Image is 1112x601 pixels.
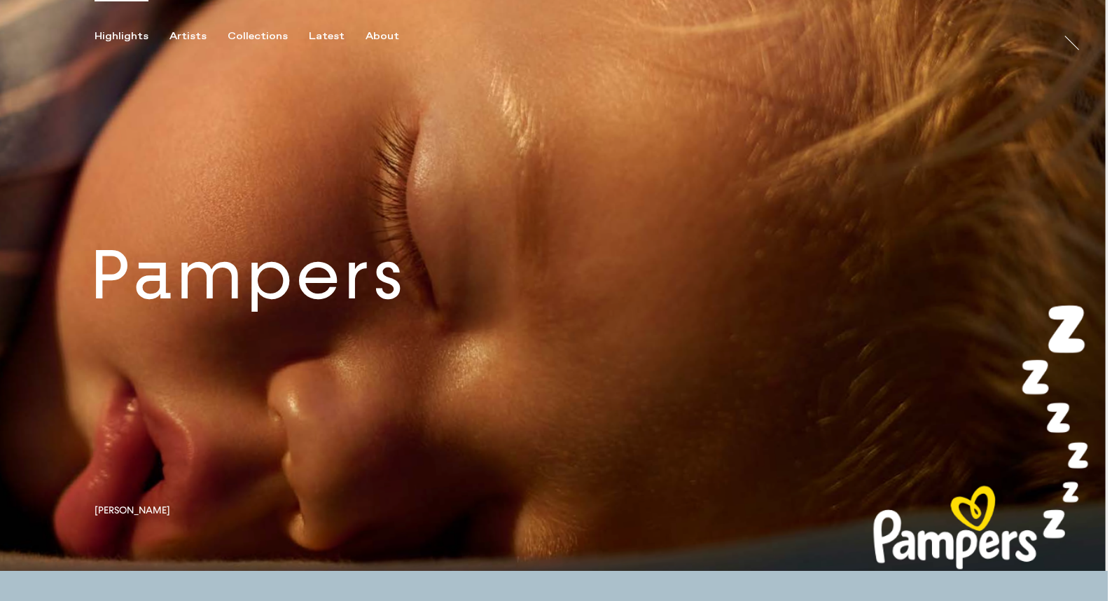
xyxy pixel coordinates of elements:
button: Artists [169,30,228,43]
button: About [366,30,420,43]
div: Latest [309,30,345,43]
button: Highlights [95,30,169,43]
div: Collections [228,30,288,43]
div: About [366,30,399,43]
div: Highlights [95,30,148,43]
button: Latest [309,30,366,43]
button: Collections [228,30,309,43]
div: Artists [169,30,207,43]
